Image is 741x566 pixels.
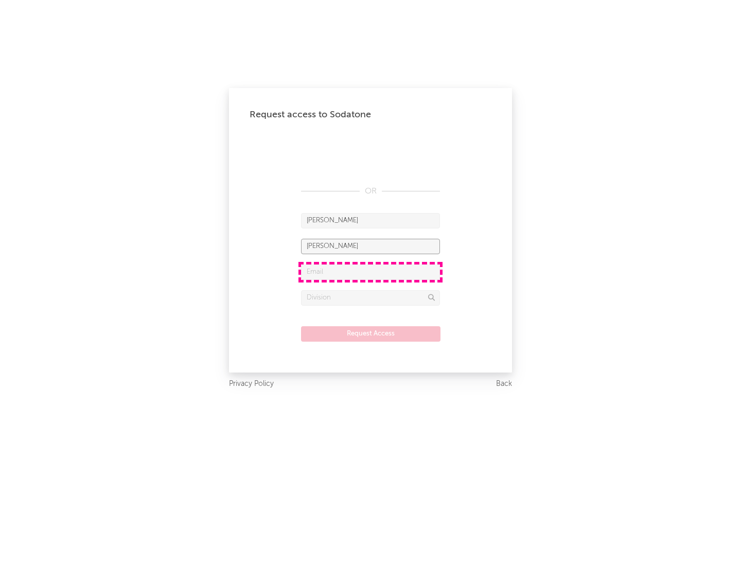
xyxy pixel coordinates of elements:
[301,290,440,306] input: Division
[301,185,440,198] div: OR
[301,239,440,254] input: Last Name
[301,213,440,228] input: First Name
[496,378,512,391] a: Back
[250,109,491,121] div: Request access to Sodatone
[229,378,274,391] a: Privacy Policy
[301,326,440,342] button: Request Access
[301,264,440,280] input: Email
